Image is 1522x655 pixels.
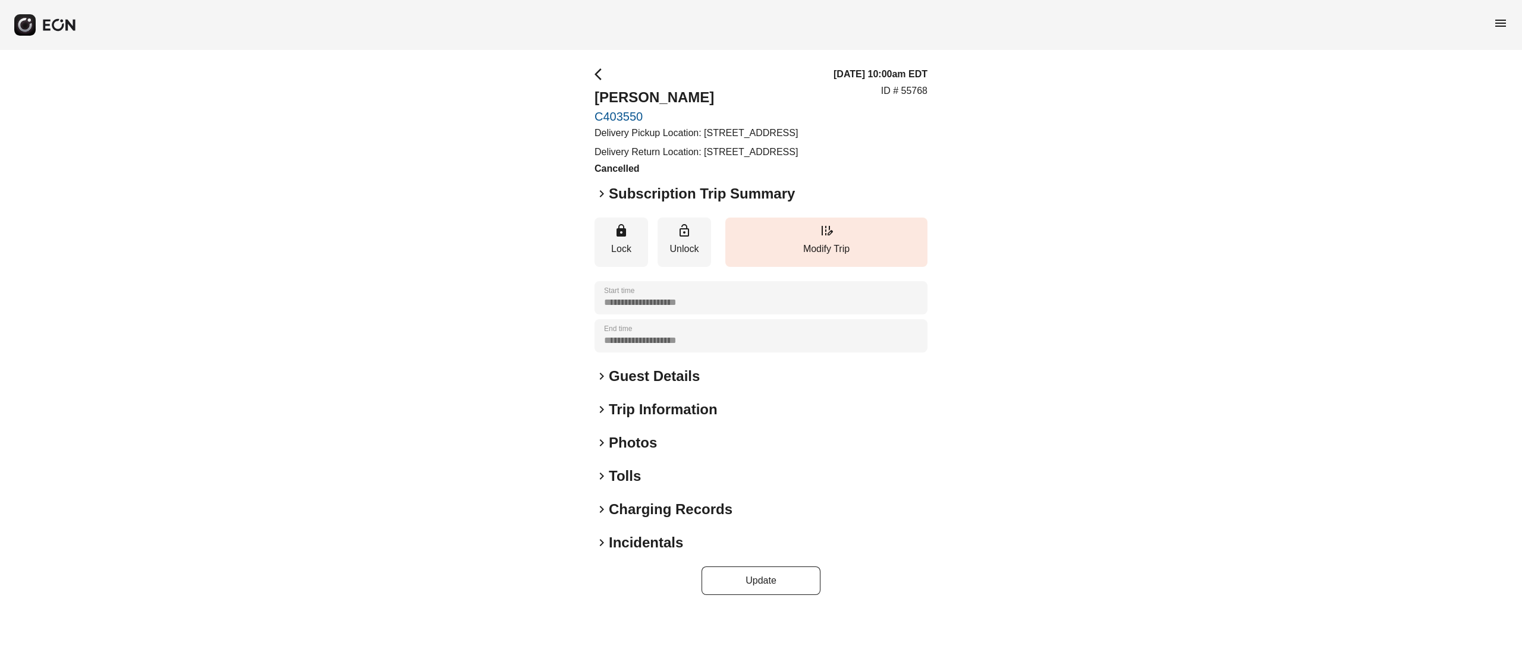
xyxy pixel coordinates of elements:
span: keyboard_arrow_right [595,369,609,383]
h3: Cancelled [595,162,798,176]
button: Lock [595,218,648,267]
h2: Incidentals [609,533,683,552]
h2: [PERSON_NAME] [595,88,798,107]
span: menu [1493,16,1508,30]
h2: Photos [609,433,657,452]
span: lock [614,223,628,238]
button: Unlock [658,218,711,267]
p: Modify Trip [731,242,922,256]
h2: Guest Details [609,367,700,386]
p: ID # 55768 [881,84,927,98]
button: Modify Trip [725,218,927,267]
h2: Trip Information [609,400,718,419]
span: keyboard_arrow_right [595,469,609,483]
p: Unlock [663,242,705,256]
p: Delivery Pickup Location: [STREET_ADDRESS] [595,126,798,140]
span: keyboard_arrow_right [595,502,609,517]
span: arrow_back_ios [595,67,609,81]
h2: Charging Records [609,500,732,519]
p: Lock [600,242,642,256]
span: keyboard_arrow_right [595,436,609,450]
h3: [DATE] 10:00am EDT [834,67,927,81]
h2: Subscription Trip Summary [609,184,795,203]
span: keyboard_arrow_right [595,187,609,201]
span: keyboard_arrow_right [595,402,609,417]
p: Delivery Return Location: [STREET_ADDRESS] [595,145,798,159]
a: C403550 [595,109,798,124]
span: lock_open [677,223,691,238]
h2: Tolls [609,467,641,486]
span: edit_road [819,223,834,238]
span: keyboard_arrow_right [595,536,609,550]
button: Update [702,566,820,595]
